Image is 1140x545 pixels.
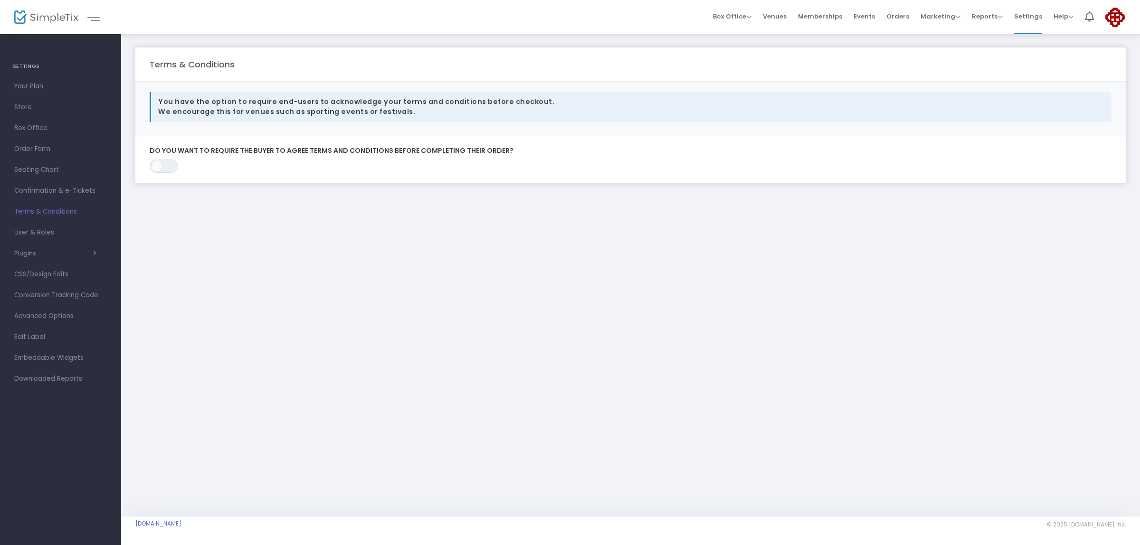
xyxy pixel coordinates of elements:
[14,289,107,301] span: Conversion Tracking Code
[14,164,107,176] span: Seating Chart
[14,310,107,322] span: Advanced Options
[763,4,787,28] span: Venues
[14,185,107,197] span: Confirmation & e-Tickets
[14,122,107,134] span: Box Office
[854,4,875,28] span: Events
[1014,4,1042,28] span: Settings
[798,4,842,28] span: Memberships
[1047,521,1126,528] span: © 2025 [DOMAIN_NAME] Inc.
[886,4,909,28] span: Orders
[13,57,108,76] h4: SETTINGS
[14,143,107,155] span: Order Form
[14,226,107,239] span: User & Roles
[150,147,1111,155] label: Do you want to require the buyer to agree terms and conditions before completing their order?
[150,58,235,71] m-panel-title: Terms & Conditions
[14,331,107,343] span: Edit Label
[713,12,751,21] span: Box Office
[14,101,107,113] span: Store
[921,12,960,21] span: Marketing
[135,520,181,527] a: [DOMAIN_NAME]
[14,352,107,364] span: Embeddable Widgets
[14,80,107,93] span: Your Plan
[14,206,107,218] span: Terms & Conditions
[14,250,96,257] button: Plugins
[14,268,107,281] span: CSS/Design Edits
[150,92,1111,122] div: You have the option to require end-users to acknowledge your terms and conditions before checkout...
[14,373,107,385] span: Downloaded Reports
[1054,12,1073,21] span: Help
[972,12,1003,21] span: Reports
